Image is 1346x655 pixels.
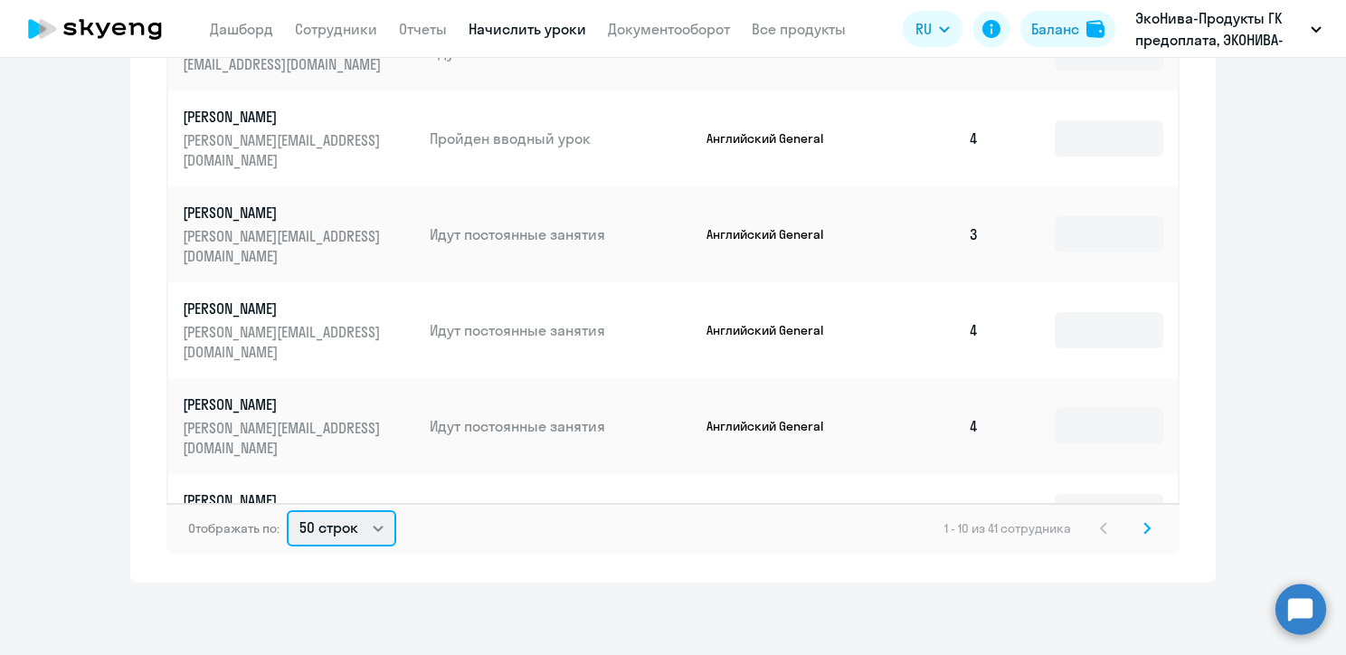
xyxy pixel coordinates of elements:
p: ЭкоНива-Продукты ГК предоплата, ЭКОНИВА-ПРОДУКТЫ ПИТАНИЯ, ООО [1135,7,1303,51]
button: RU [903,11,962,47]
span: RU [915,18,932,40]
a: [PERSON_NAME][PERSON_NAME][EMAIL_ADDRESS][DOMAIN_NAME] [183,394,415,458]
a: Документооборот [608,20,730,38]
p: [PERSON_NAME][EMAIL_ADDRESS][DOMAIN_NAME] [183,418,385,458]
a: [PERSON_NAME][PERSON_NAME][EMAIL_ADDRESS][DOMAIN_NAME] [183,107,415,170]
a: Сотрудники [295,20,377,38]
img: balance [1086,20,1104,38]
p: Идут постоянные занятия [430,224,692,244]
a: Начислить уроки [469,20,586,38]
p: [PERSON_NAME] [183,394,385,414]
a: Все продукты [752,20,846,38]
span: 1 - 10 из 41 сотрудника [944,520,1071,536]
p: [PERSON_NAME] [183,203,385,223]
p: Английский General [706,418,842,434]
p: [PERSON_NAME][EMAIL_ADDRESS][DOMAIN_NAME] [183,322,385,362]
button: ЭкоНива-Продукты ГК предоплата, ЭКОНИВА-ПРОДУКТЫ ПИТАНИЯ, ООО [1126,7,1331,51]
td: 4 [867,474,993,550]
a: [PERSON_NAME][PERSON_NAME][EMAIL_ADDRESS][DOMAIN_NAME] [183,203,415,266]
a: [PERSON_NAME][EMAIL_ADDRESS][DOMAIN_NAME] [183,490,415,534]
span: Отображать по: [188,520,280,536]
p: [PERSON_NAME] [183,107,385,127]
p: [PERSON_NAME][EMAIL_ADDRESS][DOMAIN_NAME] [183,130,385,170]
p: Английский General [706,322,842,338]
p: [EMAIL_ADDRESS][DOMAIN_NAME] [183,54,385,74]
p: Идут постоянные занятия [430,416,692,436]
a: Дашборд [210,20,273,38]
p: [PERSON_NAME] [183,490,385,510]
p: Английский General [706,130,842,147]
button: Балансbalance [1020,11,1115,47]
td: 4 [867,282,993,378]
p: Идут постоянные занятия [430,320,692,340]
td: 3 [867,186,993,282]
td: 4 [867,90,993,186]
p: Английский General [706,226,842,242]
p: Пройден вводный урок [430,128,692,148]
a: Отчеты [399,20,447,38]
p: Идут постоянные занятия [430,502,692,522]
div: Баланс [1031,18,1079,40]
p: [PERSON_NAME] [183,299,385,318]
a: [PERSON_NAME][PERSON_NAME][EMAIL_ADDRESS][DOMAIN_NAME] [183,299,415,362]
td: 4 [867,378,993,474]
p: [PERSON_NAME][EMAIL_ADDRESS][DOMAIN_NAME] [183,226,385,266]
